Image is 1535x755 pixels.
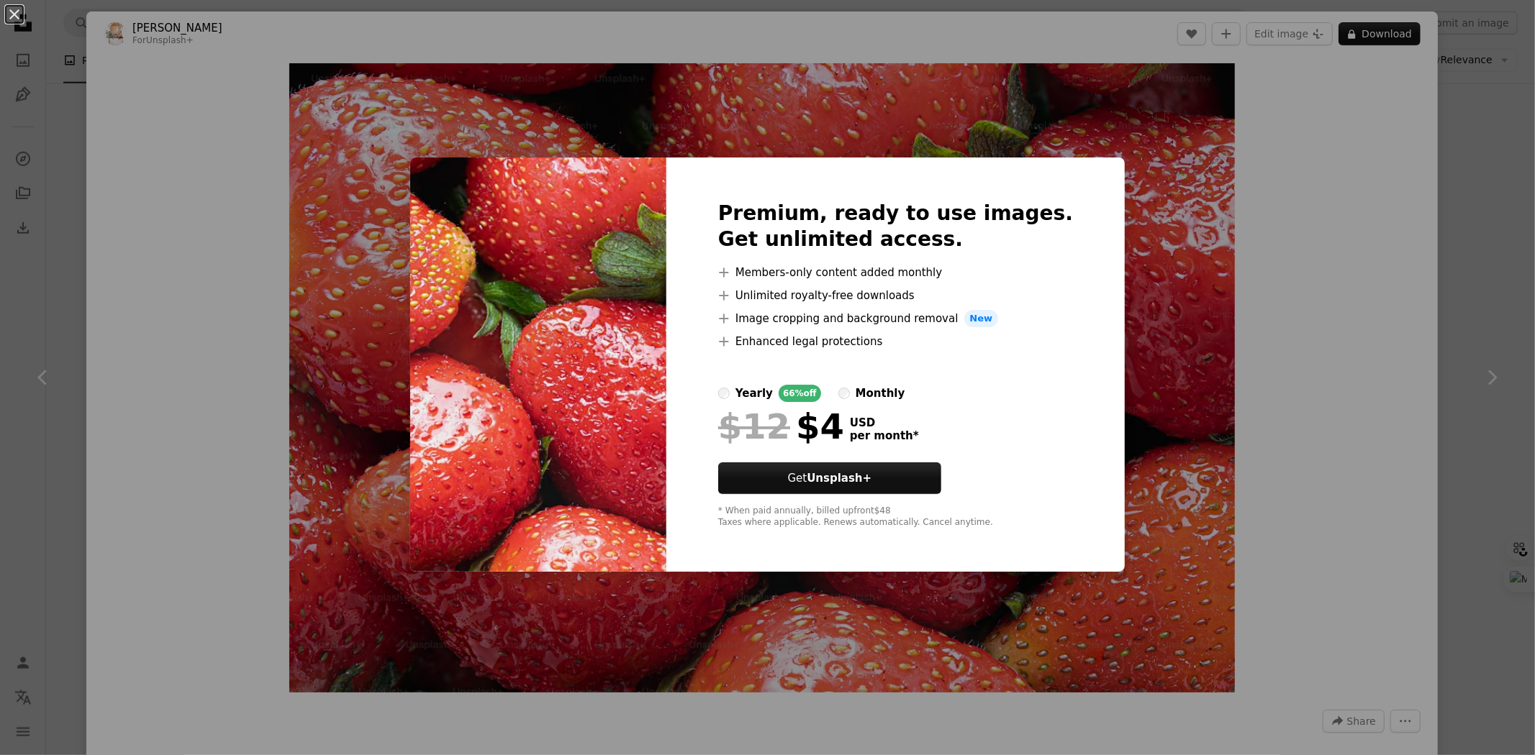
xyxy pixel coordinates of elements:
[850,429,919,442] span: per month *
[718,310,1073,327] li: Image cropping and background removal
[807,472,871,485] strong: Unsplash+
[718,333,1073,350] li: Enhanced legal protections
[718,287,1073,304] li: Unlimited royalty-free downloads
[856,385,905,402] div: monthly
[779,385,821,402] div: 66% off
[718,505,1073,528] div: * When paid annually, billed upfront $48 Taxes where applicable. Renews automatically. Cancel any...
[718,264,1073,281] li: Members-only content added monthly
[718,462,941,494] button: GetUnsplash+
[410,157,666,572] img: premium_photo-1663850873196-a44850faffbb
[735,385,773,402] div: yearly
[718,408,844,445] div: $4
[718,201,1073,252] h2: Premium, ready to use images. Get unlimited access.
[964,310,999,327] span: New
[718,408,790,445] span: $12
[838,388,850,399] input: monthly
[850,416,919,429] span: USD
[718,388,730,399] input: yearly66%off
